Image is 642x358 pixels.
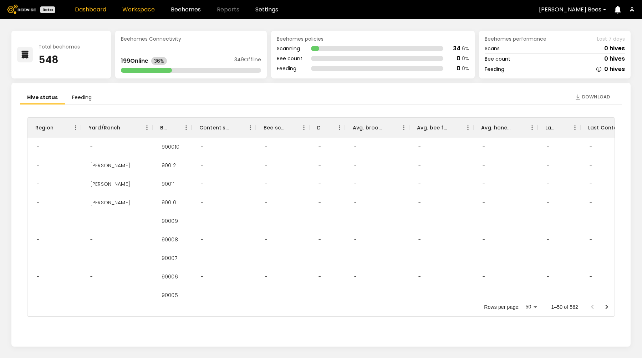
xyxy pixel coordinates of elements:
div: - [195,138,209,156]
span: Last 7 days [597,36,625,41]
div: 50 [523,302,540,312]
div: - [348,286,362,305]
div: - [85,212,98,230]
button: Sort [121,123,131,133]
div: 0 hives [604,46,625,51]
div: Scans [485,46,500,51]
div: - [477,175,491,193]
div: - [31,212,45,230]
a: Beehomes [171,7,201,12]
div: - [348,249,362,267]
div: - [541,286,555,305]
div: - [31,138,45,156]
button: Sort [513,123,523,133]
div: - [584,156,598,175]
div: - [195,230,209,249]
div: - [348,193,362,212]
div: - [313,286,327,305]
div: - [584,138,598,156]
div: Avg. honey frames [481,118,513,138]
button: Menu [299,122,309,133]
div: 36% [151,57,167,65]
div: - [541,175,555,193]
div: Content scan hives [192,118,256,138]
button: Sort [284,123,294,133]
div: - [413,230,427,249]
button: Menu [527,122,537,133]
div: - [348,212,362,230]
span: Reports [217,7,239,12]
button: Menu [70,122,81,133]
div: - [413,175,427,193]
div: - [259,156,273,175]
div: - [313,156,327,175]
div: - [413,156,427,175]
div: Avg. bee frames [409,118,473,138]
div: - [195,267,209,286]
div: - [584,267,598,286]
div: Stella [85,175,136,193]
p: Rows per page: [484,303,520,311]
div: - [541,156,555,175]
div: Stella [85,156,136,175]
button: Menu [142,122,152,133]
div: - [477,249,491,267]
div: BH ID [152,118,192,138]
div: - [584,175,598,193]
button: Sort [231,123,241,133]
div: 0 [457,66,460,71]
div: Larvae [545,118,555,138]
div: - [584,230,598,249]
div: - [31,193,45,212]
div: Dead hives [309,118,345,138]
div: 90006 [156,267,184,286]
div: - [85,286,98,305]
button: Menu [181,122,192,133]
button: Sort [53,123,63,133]
div: - [584,193,598,212]
div: Bee count [485,56,510,61]
div: - [195,286,209,305]
button: Sort [555,123,565,133]
div: - [477,138,491,156]
button: Go to next page [600,300,614,314]
div: Bee count [277,56,302,61]
div: 90012 [156,156,182,175]
div: 900010 [156,138,185,156]
div: - [584,286,598,305]
p: 1–50 of 562 [551,303,578,311]
div: - [348,138,362,156]
div: - [348,267,362,286]
div: Avg. brood frames [353,118,384,138]
div: 199 Online [121,58,148,64]
div: - [313,230,327,249]
div: - [313,175,327,193]
div: Feeding [485,67,504,72]
div: - [541,230,555,249]
div: - [195,212,209,230]
a: Settings [255,7,278,12]
div: 90009 [156,212,184,230]
div: - [477,156,491,175]
div: - [348,156,362,175]
div: - [259,212,273,230]
div: - [477,212,491,230]
span: Beehomes performance [485,36,546,41]
div: - [313,193,327,212]
div: - [477,230,491,249]
button: Menu [570,122,580,133]
div: - [31,286,45,305]
div: - [31,175,45,193]
div: - [477,286,491,305]
div: Stella [85,193,136,212]
div: - [31,267,45,286]
div: 0 % [462,56,469,61]
div: - [31,230,45,249]
div: 548 [39,55,80,65]
div: - [195,156,209,175]
div: 90011 [156,175,180,193]
div: - [259,249,273,267]
div: - [195,193,209,212]
a: Dashboard [75,7,106,12]
li: Feeding [65,91,99,104]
